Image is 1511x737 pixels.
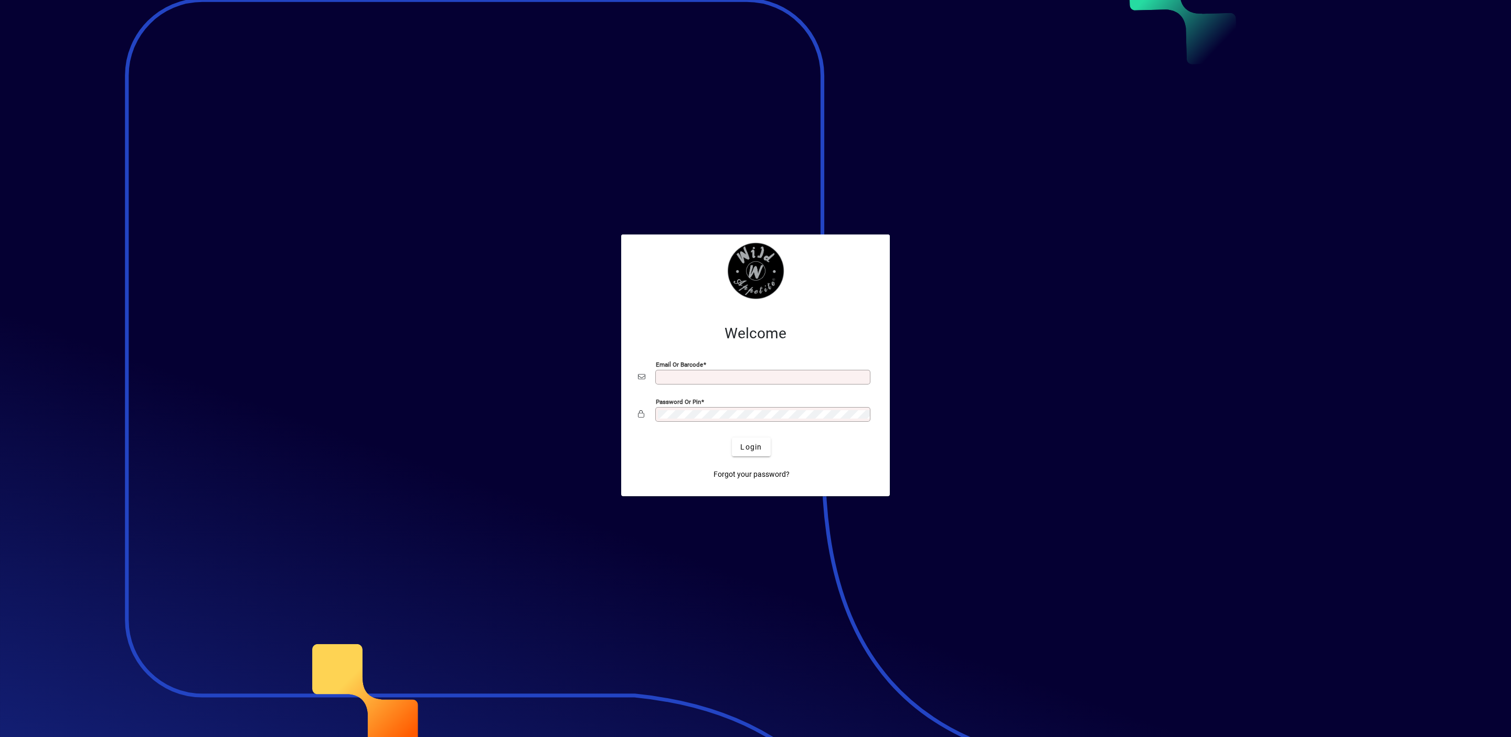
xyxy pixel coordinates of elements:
span: Forgot your password? [714,469,790,480]
button: Login [732,437,770,456]
a: Forgot your password? [709,465,794,484]
mat-label: Email or Barcode [656,361,703,368]
mat-label: Password or Pin [656,398,701,405]
h2: Welcome [638,325,873,343]
span: Login [740,442,762,453]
